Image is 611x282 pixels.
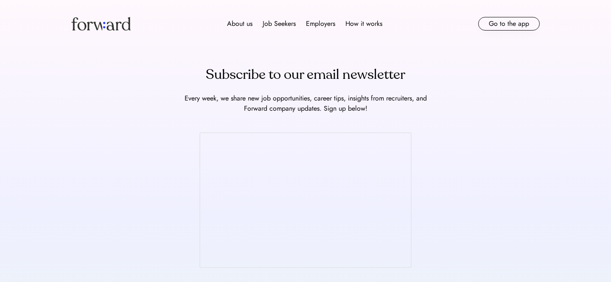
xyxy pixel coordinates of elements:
[478,17,540,31] button: Go to the app
[174,93,437,114] div: Every week, we share new job opportunities, career tips, insights from recruiters, and Forward co...
[306,19,335,29] div: Employers
[71,17,131,31] img: Forward logo
[263,19,296,29] div: Job Seekers
[345,19,382,29] div: How it works
[206,64,405,85] div: Subscribe to our email newsletter
[227,19,252,29] div: About us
